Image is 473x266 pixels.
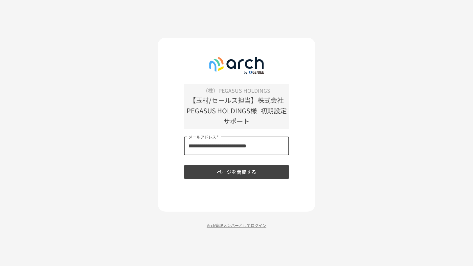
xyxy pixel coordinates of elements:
label: メールアドレス [189,134,219,140]
button: ページを閲覧する [184,165,289,179]
p: （株）PEGASUS HOLDINGS [184,86,289,95]
p: Arch管理メンバーとしてログイン [158,222,315,228]
img: logo-default@2x-9cf2c760.svg [209,57,264,74]
p: 【玉村/セールス担当】株式会社PEGASUS HOLDINGS様_初期設定サポート [184,95,289,126]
